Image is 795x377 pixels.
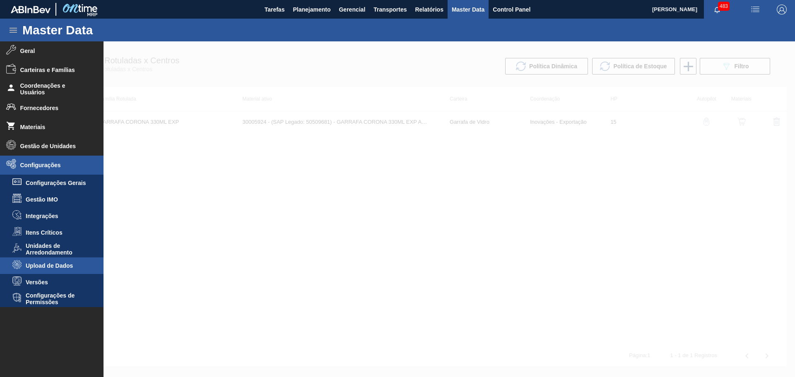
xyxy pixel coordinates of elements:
[22,25,169,35] h1: Master Data
[26,229,89,236] span: Itens Críticos
[11,6,51,13] img: TNhmsLtSVTkK8tSr43FrP2fwEKptu5GPRR3wAAAABJRU5ErkJggg==
[20,143,89,149] span: Gestão de Unidades
[20,162,89,168] span: Configurações
[26,213,89,219] span: Integrações
[452,5,484,14] span: Master Data
[704,4,730,15] button: Notificações
[718,2,730,11] span: 483
[20,67,89,73] span: Carteiras e Famílias
[750,5,760,14] img: userActions
[265,5,285,14] span: Tarefas
[293,5,330,14] span: Planejamento
[20,105,89,111] span: Fornecedores
[26,180,89,186] span: Configurações Gerais
[20,48,89,54] span: Geral
[373,5,407,14] span: Transportes
[26,196,89,203] span: Gestão IMO
[26,279,89,286] span: Versões
[777,5,787,14] img: Logout
[415,5,443,14] span: Relatórios
[20,82,89,96] span: Coordenações e Usuários
[26,243,89,256] span: Unidades de Arredondamento
[339,5,365,14] span: Gerencial
[493,5,530,14] span: Control Panel
[20,124,89,130] span: Materiais
[26,292,89,305] span: Configurações de Permissões
[26,262,89,269] span: Upload de Dados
